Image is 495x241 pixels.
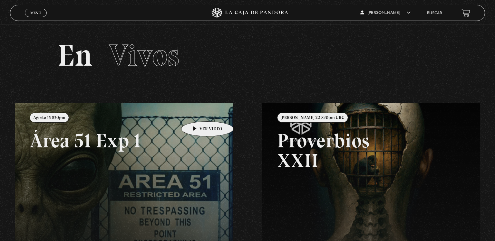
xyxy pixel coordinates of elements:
[461,8,470,17] a: View your shopping cart
[427,11,442,15] a: Buscar
[360,11,411,15] span: [PERSON_NAME]
[57,40,438,71] h2: En
[28,16,44,21] span: Cerrar
[30,11,41,15] span: Menu
[109,37,179,74] span: Vivos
